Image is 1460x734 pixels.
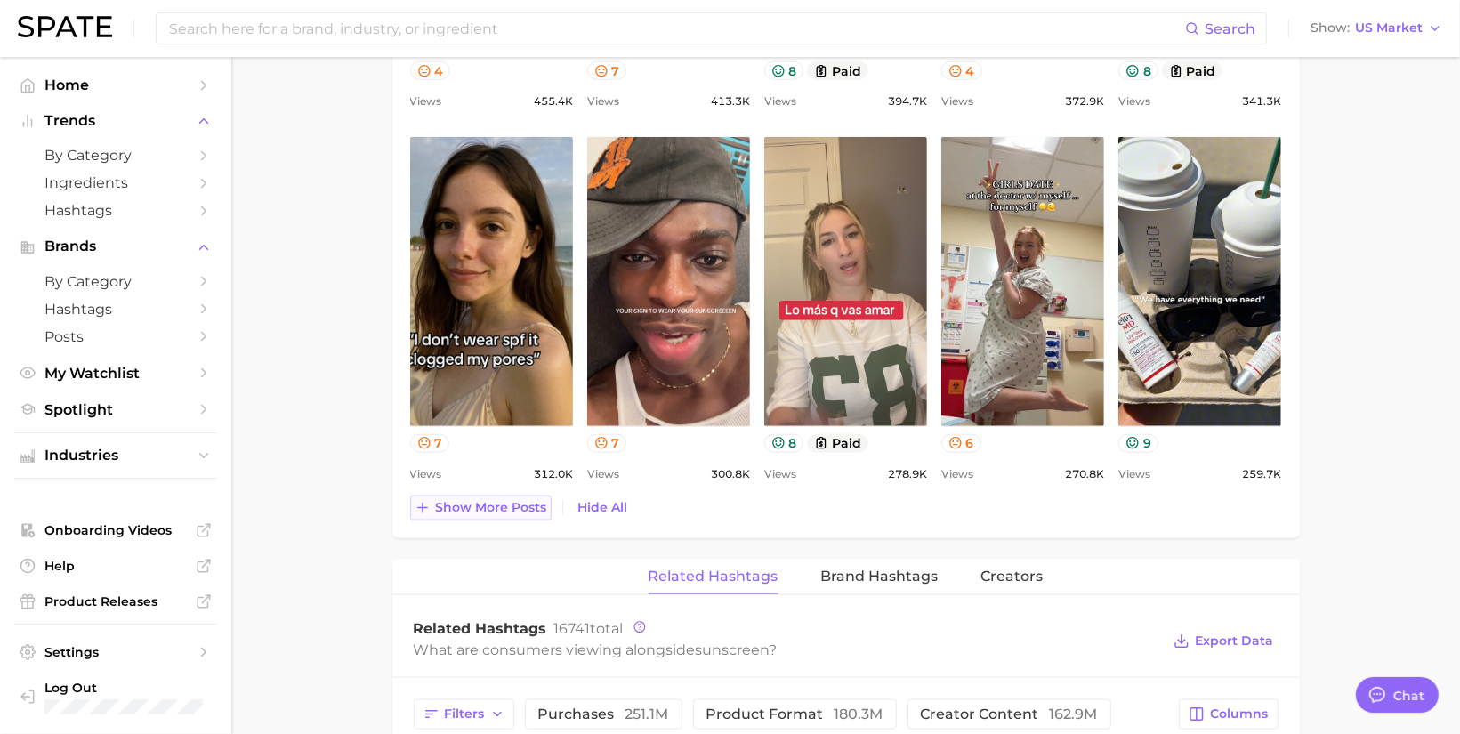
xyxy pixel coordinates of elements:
[44,522,187,538] span: Onboarding Videos
[649,569,778,585] span: Related Hashtags
[14,639,217,665] a: Settings
[1065,464,1104,485] span: 270.8k
[1355,23,1423,33] span: US Market
[44,301,187,318] span: Hashtags
[44,174,187,191] span: Ingredients
[44,147,187,164] span: by Category
[764,434,804,453] button: 8
[1118,434,1158,453] button: 9
[14,442,217,469] button: Industries
[14,674,217,721] a: Log out. Currently logged in with e-mail danielle@spate.nyc.
[1169,629,1278,654] button: Export Data
[14,169,217,197] a: Ingredients
[981,569,1044,585] span: Creators
[625,706,669,722] span: 251.1m
[14,359,217,387] a: My Watchlist
[436,500,547,515] span: Show more posts
[414,620,547,637] span: Related Hashtags
[835,706,883,722] span: 180.3m
[1311,23,1350,33] span: Show
[14,396,217,423] a: Spotlight
[941,91,973,112] span: Views
[414,638,1161,662] div: What are consumers viewing alongside ?
[14,588,217,615] a: Product Releases
[941,464,973,485] span: Views
[44,77,187,93] span: Home
[821,569,939,585] span: Brand Hashtags
[14,233,217,260] button: Brands
[414,699,514,730] button: Filters
[696,641,770,658] span: sunscreen
[1050,706,1098,722] span: 162.9m
[1196,633,1274,649] span: Export Data
[587,61,627,80] button: 7
[14,295,217,323] a: Hashtags
[921,707,1098,722] span: creator content
[410,496,552,520] button: Show more posts
[534,91,573,112] span: 455.4k
[44,593,187,609] span: Product Releases
[1065,91,1104,112] span: 372.9k
[764,61,804,80] button: 8
[888,464,927,485] span: 278.9k
[574,496,633,520] button: Hide All
[1118,61,1158,80] button: 8
[807,434,868,453] button: paid
[445,706,485,722] span: Filters
[44,113,187,129] span: Trends
[711,91,750,112] span: 413.3k
[1242,91,1281,112] span: 341.3k
[764,91,796,112] span: Views
[888,91,927,112] span: 394.7k
[44,680,203,696] span: Log Out
[1118,464,1150,485] span: Views
[44,328,187,345] span: Posts
[554,620,624,637] span: total
[44,202,187,219] span: Hashtags
[14,141,217,169] a: by Category
[167,13,1185,44] input: Search here for a brand, industry, or ingredient
[410,464,442,485] span: Views
[554,620,591,637] span: 16741
[14,71,217,99] a: Home
[587,434,627,453] button: 7
[18,16,112,37] img: SPATE
[1211,706,1269,722] span: Columns
[44,644,187,660] span: Settings
[941,434,981,453] button: 6
[14,553,217,579] a: Help
[578,500,628,515] span: Hide All
[44,401,187,418] span: Spotlight
[941,61,982,80] button: 4
[14,197,217,224] a: Hashtags
[587,91,619,112] span: Views
[14,108,217,134] button: Trends
[14,517,217,544] a: Onboarding Videos
[706,707,883,722] span: product format
[587,464,619,485] span: Views
[534,464,573,485] span: 312.0k
[711,464,750,485] span: 300.8k
[44,238,187,254] span: Brands
[1306,17,1447,40] button: ShowUS Market
[44,448,187,464] span: Industries
[14,268,217,295] a: by Category
[1242,464,1281,485] span: 259.7k
[44,365,187,382] span: My Watchlist
[1118,91,1150,112] span: Views
[538,707,669,722] span: purchases
[410,91,442,112] span: Views
[1179,699,1278,730] button: Columns
[410,61,451,80] button: 4
[410,434,450,453] button: 7
[807,61,868,80] button: paid
[764,464,796,485] span: Views
[1205,20,1255,37] span: Search
[44,273,187,290] span: by Category
[14,323,217,351] a: Posts
[1162,61,1223,80] button: paid
[44,558,187,574] span: Help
